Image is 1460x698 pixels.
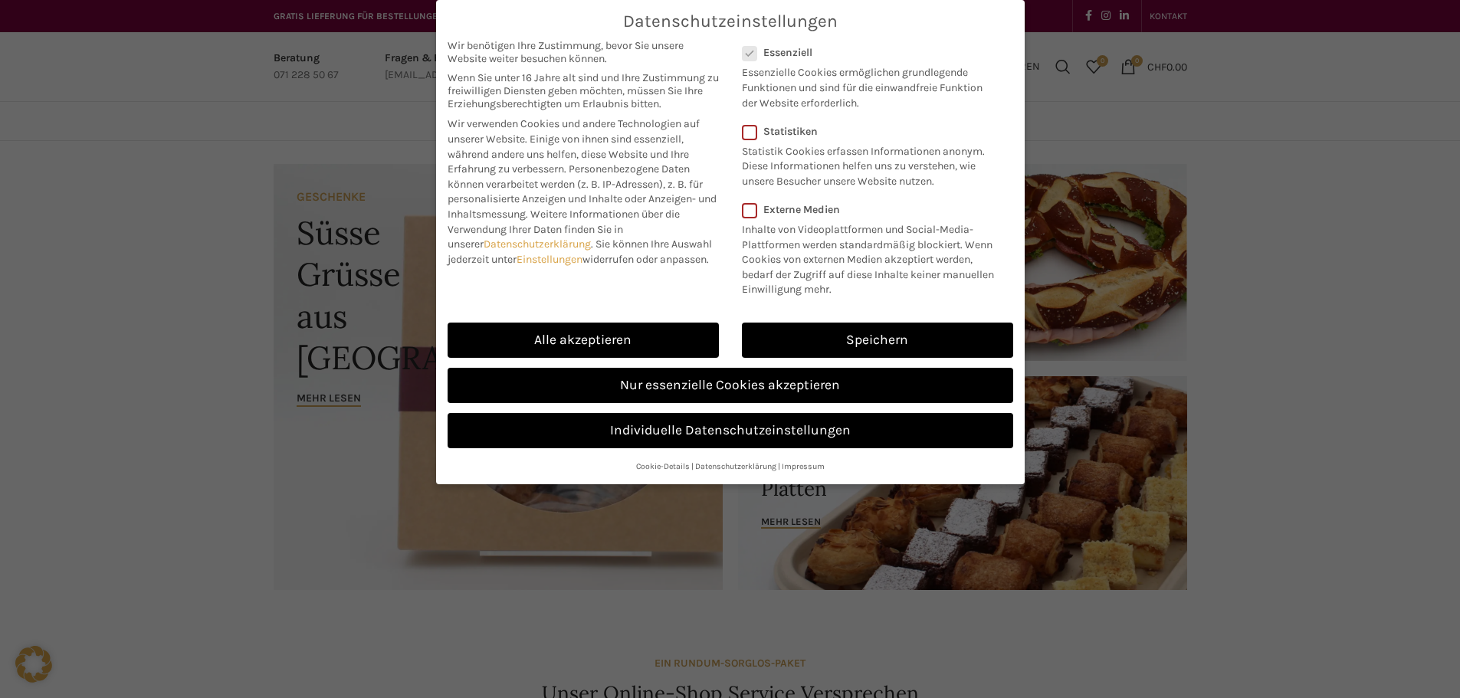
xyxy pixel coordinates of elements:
span: Datenschutzeinstellungen [623,11,838,31]
span: Wir verwenden Cookies und andere Technologien auf unserer Website. Einige von ihnen sind essenzie... [448,117,700,175]
p: Essenzielle Cookies ermöglichen grundlegende Funktionen und sind für die einwandfreie Funktion de... [742,59,993,110]
p: Inhalte von Videoplattformen und Social-Media-Plattformen werden standardmäßig blockiert. Wenn Co... [742,216,1003,297]
label: Externe Medien [742,203,1003,216]
span: Wenn Sie unter 16 Jahre alt sind und Ihre Zustimmung zu freiwilligen Diensten geben möchten, müss... [448,71,719,110]
span: Weitere Informationen über die Verwendung Ihrer Daten finden Sie in unserer . [448,208,680,251]
a: Datenschutzerklärung [484,238,591,251]
a: Cookie-Details [636,461,690,471]
span: Personenbezogene Daten können verarbeitet werden (z. B. IP-Adressen), z. B. für personalisierte A... [448,162,717,221]
a: Impressum [782,461,825,471]
a: Datenschutzerklärung [695,461,776,471]
span: Wir benötigen Ihre Zustimmung, bevor Sie unsere Website weiter besuchen können. [448,39,719,65]
span: Sie können Ihre Auswahl jederzeit unter widerrufen oder anpassen. [448,238,712,266]
a: Nur essenzielle Cookies akzeptieren [448,368,1013,403]
a: Speichern [742,323,1013,358]
a: Einstellungen [517,253,582,266]
a: Alle akzeptieren [448,323,719,358]
label: Statistiken [742,125,993,138]
p: Statistik Cookies erfassen Informationen anonym. Diese Informationen helfen uns zu verstehen, wie... [742,138,993,189]
label: Essenziell [742,46,993,59]
a: Individuelle Datenschutzeinstellungen [448,413,1013,448]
